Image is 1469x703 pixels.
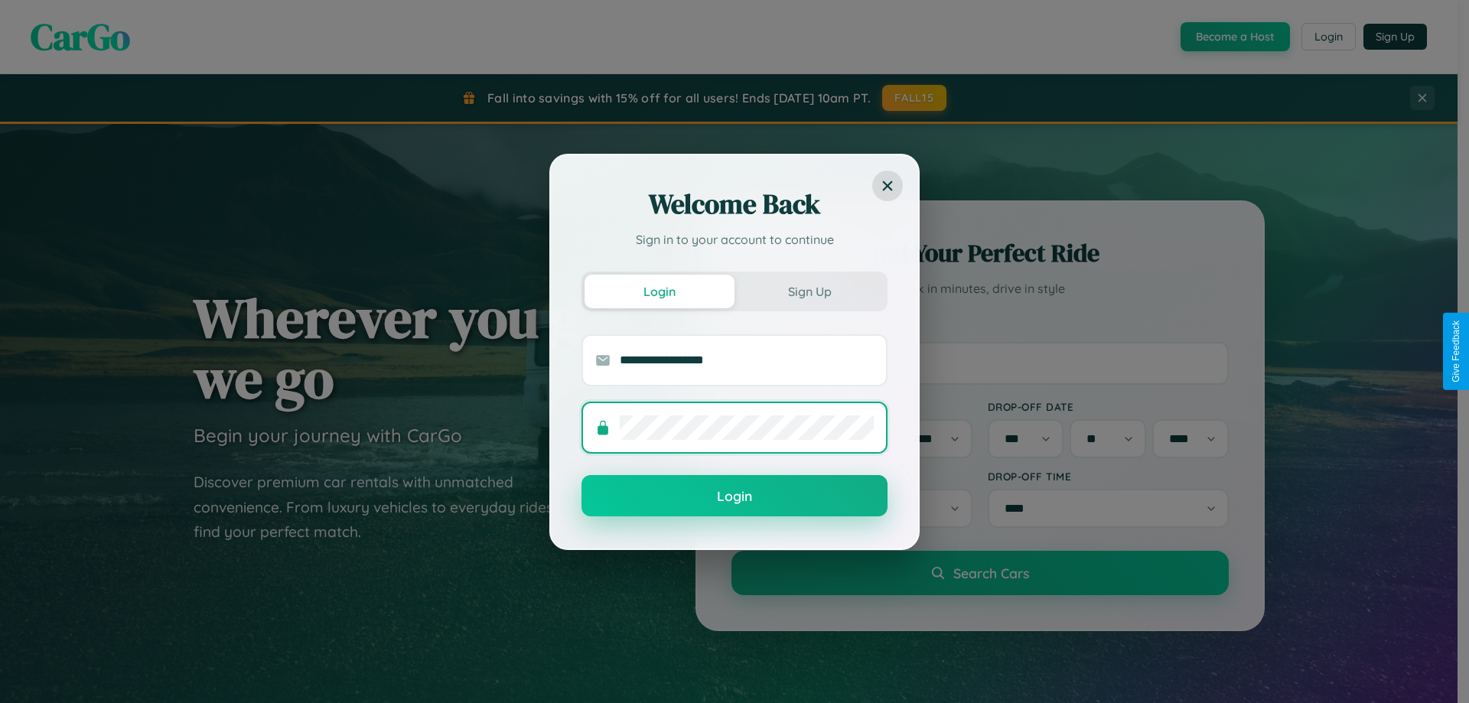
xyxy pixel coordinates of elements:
h2: Welcome Back [581,186,888,223]
button: Sign Up [734,275,884,308]
button: Login [581,475,888,516]
div: Give Feedback [1451,321,1461,382]
button: Login [585,275,734,308]
p: Sign in to your account to continue [581,230,888,249]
